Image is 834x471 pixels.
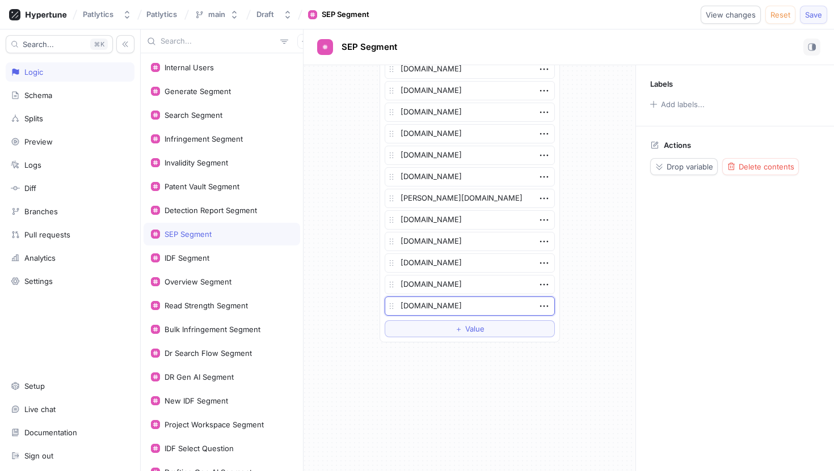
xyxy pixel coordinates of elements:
span: Patlytics [146,10,177,18]
div: Draft [256,10,274,19]
div: Live chat [24,405,56,414]
div: Analytics [24,253,56,262]
div: SEP Segment [322,9,369,20]
div: Dr Search Flow Segment [165,349,252,358]
button: Delete contents [722,158,799,175]
div: New IDF Segment [165,396,228,405]
div: Documentation [24,428,77,437]
span: View changes [706,11,756,18]
div: Infringement Segment [165,134,243,143]
button: Reset [765,6,795,24]
textarea: [DOMAIN_NAME] [385,146,555,165]
span: Delete contents [739,163,794,170]
textarea: [DOMAIN_NAME] [385,167,555,186]
div: Logic [24,67,43,77]
div: Settings [24,277,53,286]
span: Reset [770,11,790,18]
div: Sign out [24,451,53,460]
button: View changes [701,6,761,24]
div: SEP Segment [165,230,212,239]
div: main [208,10,225,19]
input: Search... [161,36,276,47]
div: Pull requests [24,230,70,239]
p: Actions [664,141,691,150]
span: Search... [23,41,54,48]
p: Labels [650,79,673,88]
div: IDF Select Question [165,444,234,453]
textarea: [DOMAIN_NAME] [385,232,555,251]
textarea: [PERSON_NAME][DOMAIN_NAME] [385,189,555,208]
div: Setup [24,381,45,391]
button: main [190,5,243,24]
div: Add labels... [661,101,705,108]
div: Logs [24,160,41,169]
div: K [90,39,108,50]
button: Patlytics [78,5,136,24]
div: Bulk Infringement Segment [165,325,260,334]
button: Search...K [6,35,113,53]
div: Preview [24,137,53,146]
button: Save [800,6,827,24]
span: ＋ [455,325,462,332]
button: ＋Value [385,320,555,337]
button: Draft [252,5,297,24]
textarea: [DOMAIN_NAME] [385,275,555,294]
div: Splits [24,114,43,123]
textarea: [DOMAIN_NAME] [385,60,555,79]
div: Read Strength Segment [165,301,248,310]
textarea: [DOMAIN_NAME] [385,124,555,143]
div: Project Workspace Segment [165,420,264,429]
a: Documentation [6,423,134,442]
div: IDF Segment [165,253,209,262]
div: Internal Users [165,63,214,72]
span: Save [805,11,822,18]
div: Search Segment [165,111,222,120]
div: Schema [24,91,52,100]
div: Generate Segment [165,87,231,96]
textarea: [DOMAIN_NAME] [385,81,555,100]
textarea: [DOMAIN_NAME] [385,103,555,122]
div: Patent Vault Segment [165,182,239,191]
div: Overview Segment [165,277,231,286]
textarea: [DOMAIN_NAME] [385,210,555,230]
div: DR Gen AI Segment [165,372,234,381]
div: Invalidity Segment [165,158,228,167]
textarea: [DOMAIN_NAME] [385,253,555,273]
div: Patlytics [83,10,113,19]
button: Drop variable [650,158,718,175]
div: Detection Report Segment [165,206,257,215]
span: Drop variable [667,163,713,170]
div: Branches [24,207,58,216]
textarea: [DOMAIN_NAME] [385,296,555,316]
div: Diff [24,184,36,193]
span: SEP Segment [342,43,397,52]
span: Value [465,325,485,332]
button: Add labels... [646,97,707,112]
